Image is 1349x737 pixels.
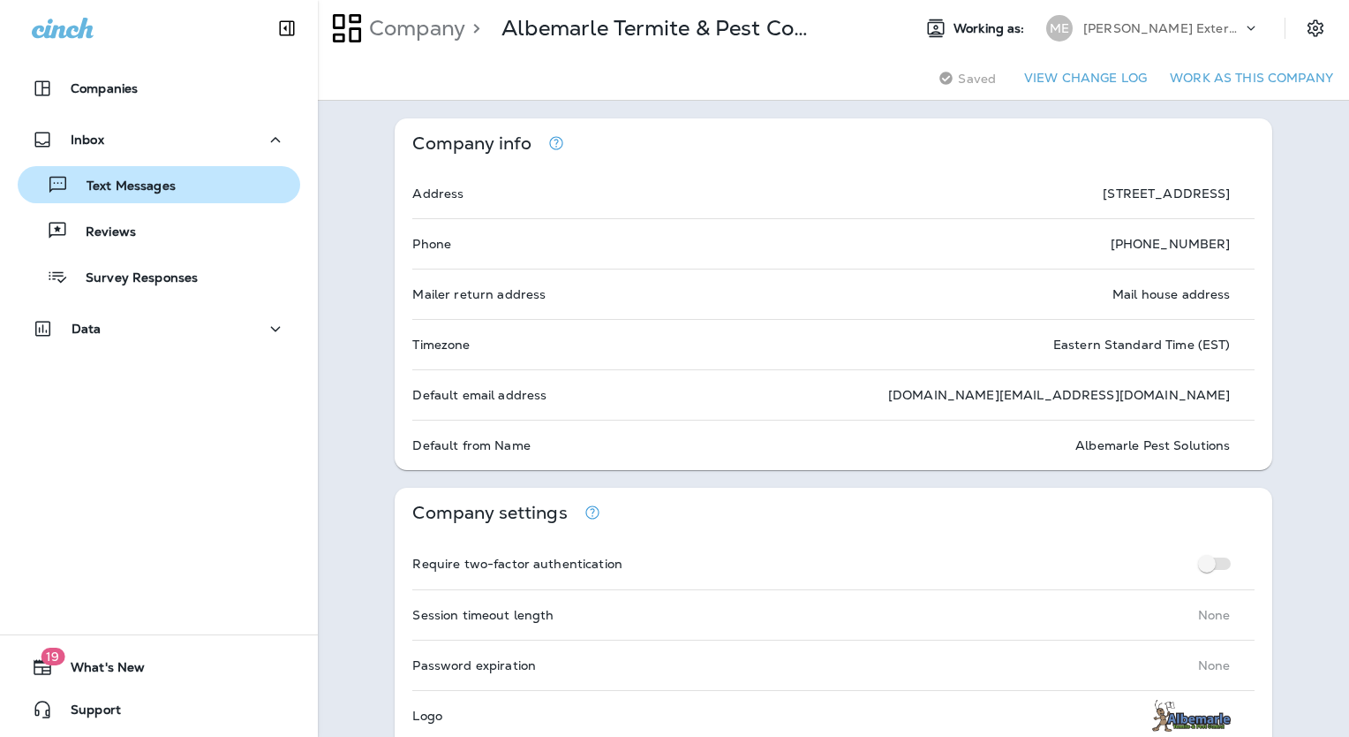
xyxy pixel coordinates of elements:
[18,258,300,295] button: Survey Responses
[1103,186,1230,201] p: [STREET_ADDRESS]
[71,133,104,147] p: Inbox
[69,179,176,195] p: Text Messages
[1198,608,1231,622] p: None
[1112,287,1231,301] p: Mail house address
[71,81,138,95] p: Companies
[18,71,300,106] button: Companies
[1163,65,1340,92] button: Work as this company
[53,660,145,681] span: What's New
[1046,15,1073,42] div: ME
[412,237,451,251] p: Phone
[18,692,300,727] button: Support
[958,72,996,86] span: Saved
[18,311,300,346] button: Data
[1152,700,1231,732] img: albemarle-pest-site-logo%20PRF1%20(1).png
[412,608,554,622] p: Session timeout length
[412,287,546,301] p: Mailer return address
[1075,438,1230,452] p: Albemarle Pest Solutions
[412,557,622,571] p: Require two-factor authentication
[262,11,312,46] button: Collapse Sidebar
[412,658,536,672] p: Password expiration
[412,505,567,520] p: Company settings
[412,388,546,402] p: Default email address
[888,388,1231,402] p: [DOMAIN_NAME][EMAIL_ADDRESS][DOMAIN_NAME]
[1111,237,1231,251] p: [PHONE_NUMBER]
[68,224,136,241] p: Reviews
[18,166,300,203] button: Text Messages
[412,338,470,352] p: Timezone
[362,15,465,42] p: Company
[1300,12,1331,44] button: Settings
[1017,65,1154,92] button: View Change Log
[72,322,102,336] p: Data
[412,186,463,201] p: Address
[953,21,1029,36] span: Working as:
[18,122,300,157] button: Inbox
[412,136,531,151] p: Company info
[41,648,64,665] span: 19
[501,15,810,42] p: Albemarle Termite & Pest Control
[1083,21,1242,35] p: [PERSON_NAME] Exterminating
[465,15,480,42] p: >
[18,212,300,249] button: Reviews
[1053,338,1231,352] p: Eastern Standard Time (EST)
[412,438,530,452] p: Default from Name
[53,703,121,724] span: Support
[18,650,300,685] button: 19What's New
[68,270,198,287] p: Survey Responses
[1198,658,1231,672] p: None
[412,709,442,723] p: Logo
